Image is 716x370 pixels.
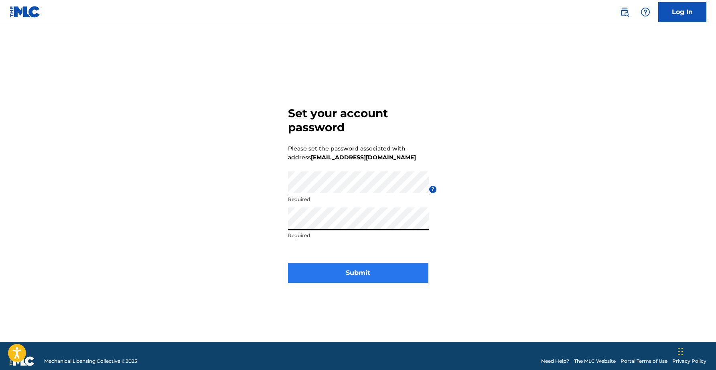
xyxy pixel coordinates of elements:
a: Need Help? [541,358,569,365]
a: Privacy Policy [672,358,706,365]
p: Required [288,196,429,203]
iframe: Chat Widget [676,331,716,370]
span: Mechanical Licensing Collective © 2025 [44,358,137,365]
a: Public Search [617,4,633,20]
a: The MLC Website [574,358,616,365]
img: help [641,7,650,17]
img: MLC Logo [10,6,41,18]
img: search [620,7,629,17]
a: Log In [658,2,706,22]
button: Submit [288,263,428,283]
a: Portal Terms of Use [621,358,667,365]
h3: Set your account password [288,106,428,134]
p: Required [288,232,429,239]
p: Please set the password associated with address [288,144,416,162]
strong: [EMAIL_ADDRESS][DOMAIN_NAME] [311,154,416,161]
div: Drag [678,340,683,364]
div: Help [637,4,653,20]
img: logo [10,356,34,366]
span: ? [429,186,436,193]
